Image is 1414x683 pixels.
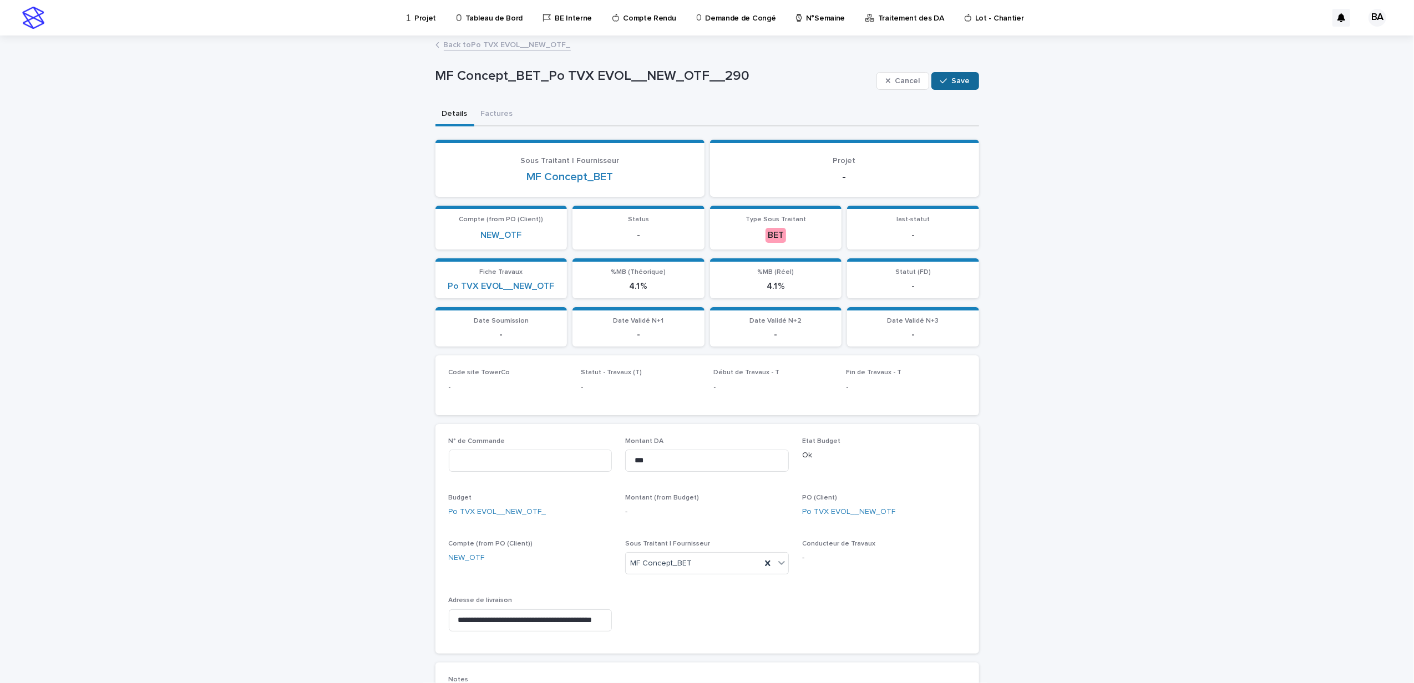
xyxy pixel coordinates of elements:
[854,281,972,292] p: -
[442,329,561,340] p: -
[802,552,966,564] p: -
[526,170,613,184] a: MF Concept_BET
[474,318,529,324] span: Date Soumission
[480,230,521,241] a: NEW_OTF
[847,369,902,376] span: Fin de Travaux - T
[448,281,554,292] a: Po TVX EVOL__NEW_OTF
[802,495,837,501] span: PO (Client)
[579,281,698,292] p: 4.1 %
[449,597,513,604] span: Adresse de livraison
[717,329,835,340] p: -
[833,157,856,165] span: Projet
[611,269,666,276] span: %MB (Théorique)
[435,68,872,84] p: MF Concept_BET_Po TVX EVOL__NEW_OTF__290
[22,7,44,29] img: stacker-logo-s-only.png
[449,438,505,445] span: N° de Commande
[581,381,701,393] p: -
[931,72,979,90] button: Save
[581,369,642,376] span: Statut - Travaux (T)
[459,216,543,223] span: Compte (from PO (Client))
[449,552,485,564] a: NEW_OTF
[520,157,619,165] span: Sous Traitant | Fournisseur
[766,228,786,243] div: BET
[895,77,920,85] span: Cancel
[723,170,966,184] p: -
[896,216,930,223] span: last-statut
[749,318,802,324] span: Date Validé N+2
[887,318,939,324] span: Date Validé N+3
[895,269,931,276] span: Statut (FD)
[854,230,972,241] p: -
[1369,9,1386,27] div: BA
[613,318,663,324] span: Date Validé N+1
[449,676,469,683] span: Notes
[449,369,510,376] span: Code site TowerCo
[435,103,474,126] button: Details
[952,77,970,85] span: Save
[449,506,546,518] a: Po TVX EVOL__NEW_OTF_
[854,329,972,340] p: -
[630,558,692,569] span: MF Concept_BET
[847,381,966,393] p: -
[802,450,966,461] p: Ok
[625,495,699,501] span: Montant (from Budget)
[625,506,789,518] p: -
[625,541,710,547] span: Sous Traitant | Fournisseur
[449,381,568,393] p: -
[444,38,571,50] a: Back toPo TVX EVOL__NEW_OTF_
[579,230,698,241] p: -
[579,329,698,340] p: -
[802,438,840,445] span: Etat Budget
[628,216,649,223] span: Status
[746,216,806,223] span: Type Sous Traitant
[714,369,780,376] span: Début de Travaux - T
[625,438,663,445] span: Montant DA
[449,541,533,547] span: Compte (from PO (Client))
[717,281,835,292] p: 4.1 %
[474,103,520,126] button: Factures
[802,541,875,547] span: Conducteur de Travaux
[802,506,895,518] a: Po TVX EVOL__NEW_OTF
[449,495,472,501] span: Budget
[714,381,833,393] p: -
[876,72,930,90] button: Cancel
[479,269,523,276] span: Fiche Travaux
[757,269,794,276] span: %MB (Réel)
